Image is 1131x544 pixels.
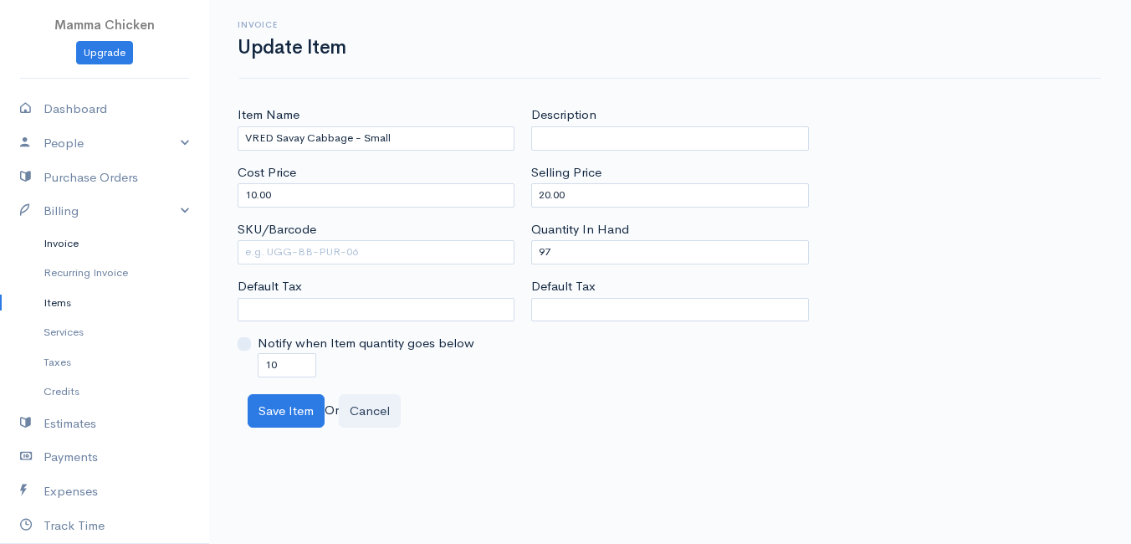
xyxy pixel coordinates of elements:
[238,163,296,182] label: Cost Price
[238,183,514,208] input: e.g. 100
[531,183,808,208] input: e.g. 1500
[76,41,133,65] a: Upgrade
[238,105,299,125] label: Item Name
[238,37,346,58] h1: Update Item
[339,394,401,429] button: Cancel
[239,394,1101,429] div: Or
[238,220,316,239] label: SKU/Barcode
[54,17,155,33] span: Mamma Chicken
[258,334,474,353] label: Notify when Item quantity goes below
[531,240,808,264] input: e.g. 100
[238,277,302,296] label: Default Tax
[238,240,514,264] input: e.g. UGG-BB-PUR-06
[531,220,629,239] label: Quantity In Hand
[238,20,346,29] h6: Invoice
[531,277,596,296] label: Default Tax
[531,105,596,125] label: Description
[238,126,514,151] input: e.g. iPhone XS Max
[248,394,325,429] button: Save Item
[531,163,601,182] label: Selling Price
